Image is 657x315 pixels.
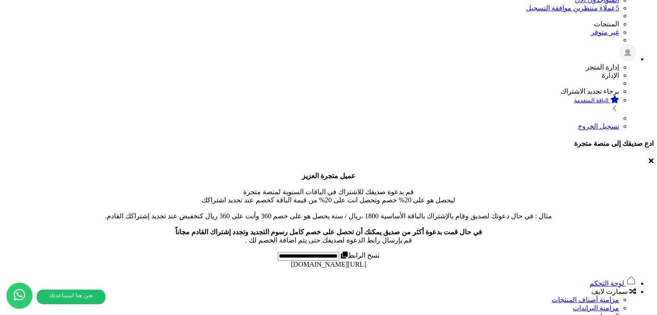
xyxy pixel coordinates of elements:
li: برجاء تجديد الاشتراك [3,87,619,95]
a: 5عملاء منتظرين موافقة التسجيل [526,4,619,12]
a: مزامنة البراندات [573,304,619,312]
a: مزامنة أصناف المنتجات [552,296,619,303]
a: الباقة المتقدمة [3,95,619,114]
li: الإدارة [3,71,619,79]
span: سمارت لايف [591,288,628,295]
span: 5 [616,4,619,12]
label: نسخ الرابط [339,252,379,259]
h4: ادع صديقك إلى منصة متجرة [3,139,654,148]
div: [URL][DOMAIN_NAME] [3,261,654,268]
a: تسجيل الخروج [578,123,619,130]
a: لوحة التحكم [590,280,636,287]
b: في حال قمت بدعوة أكثر من صديق يمكنك أن تحصل على خصم كامل رسوم التجديد وتجدد إشتراك القادم مجاناً [175,228,482,236]
p: قم بدعوة صديقك للاشتراك في الباقات السنوية لمنصة متجرة ليحصل هو على 20% خصم وتحصل انت على 20% من ... [3,172,654,244]
li: المنتجات [3,20,619,28]
a: غير متوفر [591,28,619,36]
b: عميل متجرة العزيز [302,172,355,180]
small: الباقة المتقدمة [574,97,609,104]
span: إدارة المتجر [586,63,619,71]
span: لوحة التحكم [590,280,624,287]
